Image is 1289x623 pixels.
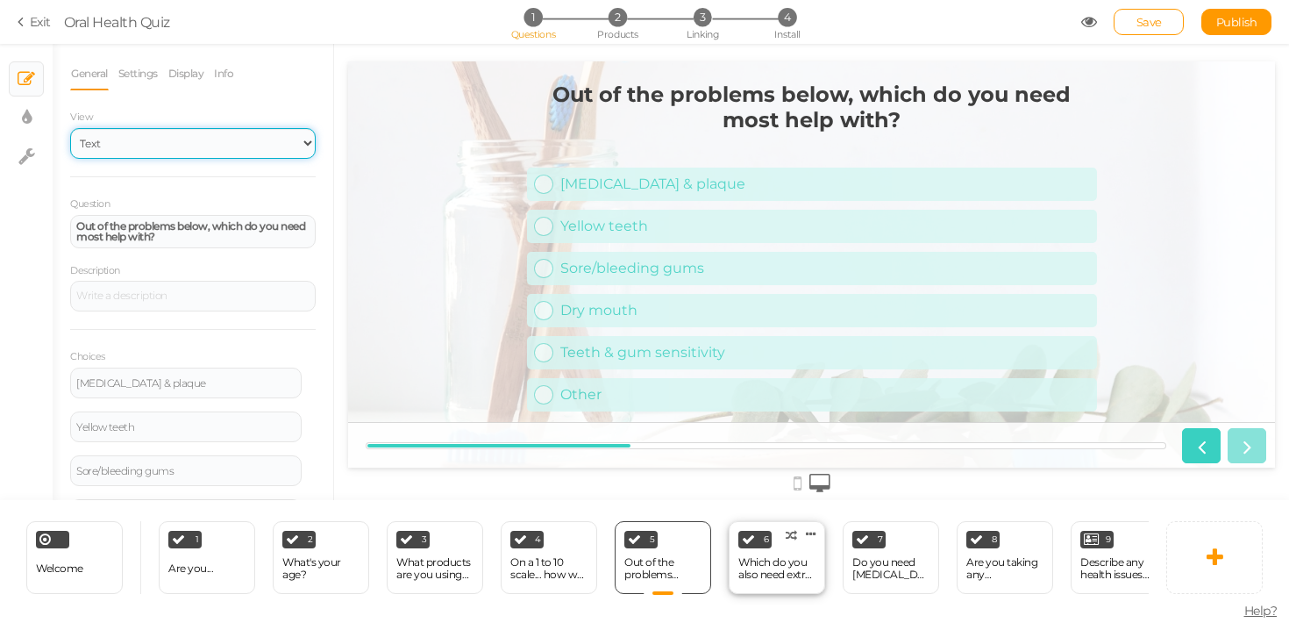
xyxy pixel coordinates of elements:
div: Describe any health issues you have. [1080,556,1157,581]
a: Info [213,57,234,90]
div: [MEDICAL_DATA] & plaque [212,114,742,131]
div: 6 Which do you also need extra help with? [729,521,825,594]
div: Teeth & gum sensitivity [212,283,742,299]
div: Dry mouth [212,240,742,257]
span: Products [597,28,638,40]
div: 5 Out of the problems below, which do you need most help with? [615,521,711,594]
strong: Out of the problems below, which do you need most help with? [76,219,305,243]
span: View [70,111,93,123]
li: 1 Questions [492,8,573,26]
span: Publish [1216,15,1257,29]
label: Question [70,198,110,211]
span: 4 [535,535,541,544]
li: 3 Linking [662,8,744,26]
strong: Out of the problems below, which do you need most help with? [204,20,723,71]
label: Description [70,265,120,277]
span: 9 [1106,535,1111,544]
span: 8 [992,535,997,544]
span: 1 [523,8,542,26]
span: Welcome [36,562,83,575]
a: Display [167,57,205,90]
div: 8 Are you taking any medications? [957,521,1053,594]
div: 7 Do you need [MEDICAL_DATA] FAST? [843,521,939,594]
div: 4 On a 1 to 10 scale... how well does your current toothpaste w... [501,521,597,594]
span: 3 [422,535,427,544]
div: Yellow teeth [212,156,742,173]
span: 3 [694,8,712,26]
div: [MEDICAL_DATA] & plaque [76,378,296,389]
div: Sore/bleeding gums [76,466,296,476]
div: Are you taking any medications? [966,556,1043,581]
div: On a 1 to 10 scale... how well does your current toothpaste w... [510,556,588,581]
span: 6 [764,535,769,544]
span: 7 [878,535,883,544]
div: What's your age? [282,556,360,581]
div: Yellow teeth [76,422,296,433]
div: Oral Health Quiz [64,11,170,32]
div: 9 Describe any health issues you have. [1071,521,1167,594]
span: Save [1136,15,1162,29]
span: 5 [650,535,655,544]
div: Are you... [168,562,213,575]
span: Help? [1244,603,1278,619]
span: 1 [196,535,199,544]
a: Exit [18,13,51,31]
span: 4 [778,8,796,26]
div: 3 What products are you using now? [387,521,483,594]
div: Which do you also need extra help with? [738,556,815,581]
div: Other [212,325,742,341]
a: General [70,57,109,90]
a: Settings [118,57,159,90]
span: 2 [308,535,313,544]
div: Sore/bleeding gums [212,198,742,215]
li: 2 Products [577,8,659,26]
div: What products are you using now? [396,556,474,581]
li: 4 Install [746,8,828,26]
div: Do you need [MEDICAL_DATA] FAST? [852,556,929,581]
span: Linking [687,28,718,40]
span: 2 [609,8,627,26]
div: Out of the problems below, which do you need most help with? [624,556,701,581]
label: Choices [70,351,105,363]
div: 1 Are you... [159,521,255,594]
span: Install [774,28,800,40]
div: 2 What's your age? [273,521,369,594]
span: Questions [511,28,556,40]
div: Welcome [26,521,123,594]
div: Save [1114,9,1184,35]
